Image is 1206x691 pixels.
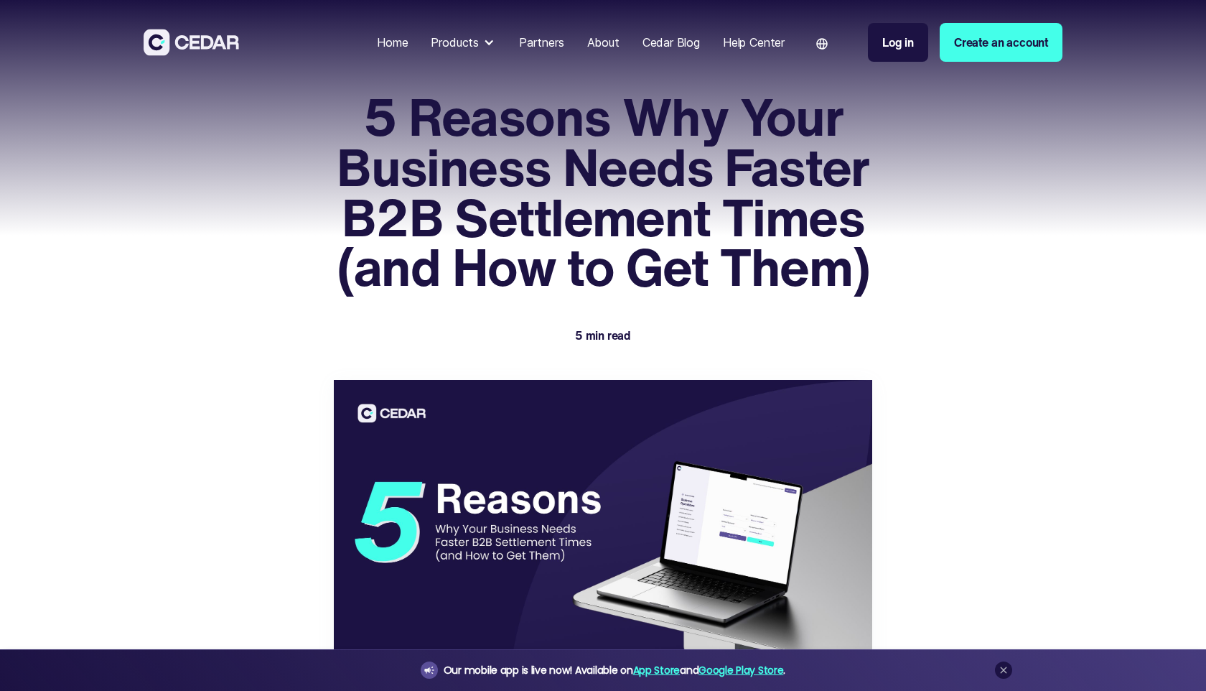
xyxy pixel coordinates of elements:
div: 5 min read [575,327,631,344]
div: Home [377,34,408,51]
a: Partners [513,27,570,58]
div: Partners [519,34,564,51]
a: Cedar Blog [637,27,706,58]
a: Google Play Store [698,663,783,677]
img: announcement [424,664,435,676]
a: Home [371,27,413,58]
h1: 5 Reasons Why Your Business Needs Faster B2B Settlement Times (and How to Get Them) [334,92,872,292]
img: world icon [816,38,828,50]
div: Cedar Blog [642,34,700,51]
a: Create an account [940,23,1062,62]
a: Log in [868,23,928,62]
div: Help Center [723,34,785,51]
div: About [587,34,620,51]
a: About [581,27,625,58]
a: App Store [633,663,680,677]
div: Products [425,28,502,57]
div: Products [431,34,479,51]
div: Log in [882,34,914,51]
div: Our mobile app is live now! Available on and . [444,662,785,680]
a: Help Center [717,27,790,58]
